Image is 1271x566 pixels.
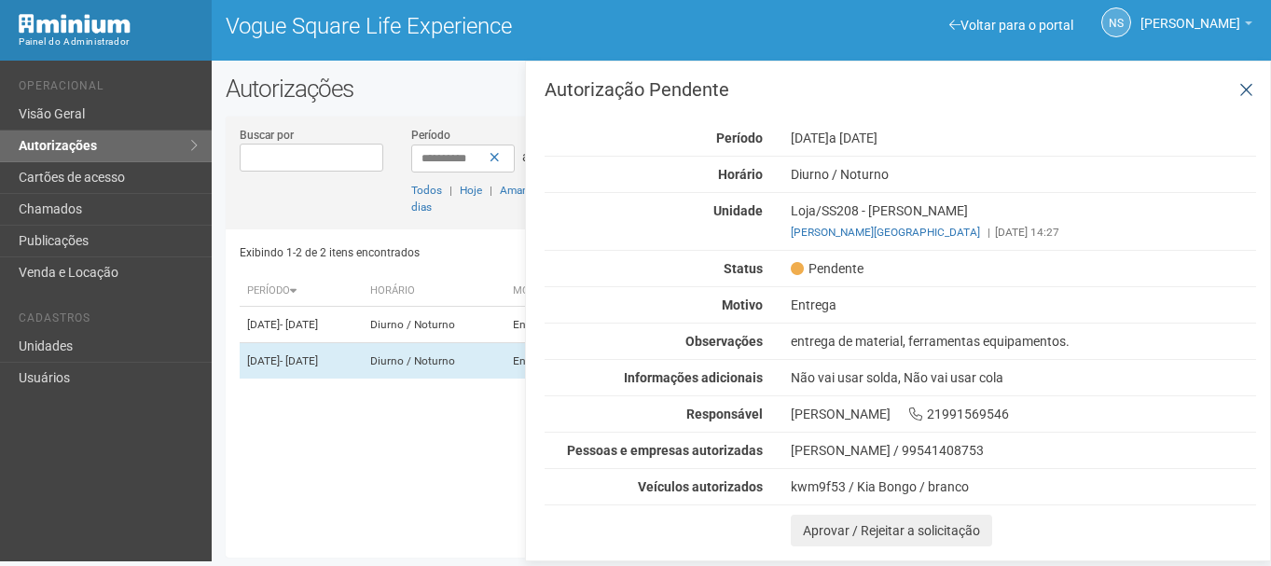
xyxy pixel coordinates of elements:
[363,307,505,343] td: Diurno / Noturno
[988,226,990,239] span: |
[449,184,452,197] span: |
[545,80,1256,99] h3: Autorização Pendente
[226,75,1257,103] h2: Autorizações
[505,307,585,343] td: Entrega
[363,276,505,307] th: Horário
[777,369,1270,386] div: Não vai usar solda, Não vai usar cola
[363,343,505,380] td: Diurno / Noturno
[411,127,450,144] label: Período
[777,297,1270,313] div: Entrega
[240,343,363,380] td: [DATE]
[460,184,482,197] a: Hoje
[791,226,980,239] a: [PERSON_NAME][GEOGRAPHIC_DATA]
[567,443,763,458] strong: Pessoas e empresas autorizadas
[240,239,735,267] div: Exibindo 1-2 de 2 itens encontrados
[1140,19,1252,34] a: [PERSON_NAME]
[716,131,763,145] strong: Período
[624,370,763,385] strong: Informações adicionais
[791,515,992,546] button: Aprovar / Rejeitar a solicitação
[777,166,1270,183] div: Diurno / Noturno
[522,149,530,164] span: a
[685,334,763,349] strong: Observações
[19,311,198,331] li: Cadastros
[777,202,1270,241] div: Loja/SS208 - [PERSON_NAME]
[791,260,863,277] span: Pendente
[791,224,1256,241] div: [DATE] 14:27
[240,127,294,144] label: Buscar por
[226,14,727,38] h1: Vogue Square Life Experience
[240,276,363,307] th: Período
[19,79,198,99] li: Operacional
[1101,7,1131,37] a: NS
[505,276,585,307] th: Motivo
[19,14,131,34] img: Minium
[829,131,877,145] span: a [DATE]
[280,354,318,367] span: - [DATE]
[777,130,1270,146] div: [DATE]
[724,261,763,276] strong: Status
[686,407,763,421] strong: Responsável
[411,184,442,197] a: Todos
[777,406,1270,422] div: [PERSON_NAME] 21991569546
[490,184,492,197] span: |
[638,479,763,494] strong: Veículos autorizados
[722,297,763,312] strong: Motivo
[240,307,363,343] td: [DATE]
[791,478,1256,495] div: kwm9f53 / Kia Bongo / branco
[949,18,1073,33] a: Voltar para o portal
[500,184,541,197] a: Amanhã
[19,34,198,50] div: Painel do Administrador
[505,343,585,380] td: Entrega
[777,333,1270,350] div: entrega de material, ferramentas equipamentos.
[791,442,1256,459] div: [PERSON_NAME] / 99541408753
[718,167,763,182] strong: Horário
[713,203,763,218] strong: Unidade
[280,318,318,331] span: - [DATE]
